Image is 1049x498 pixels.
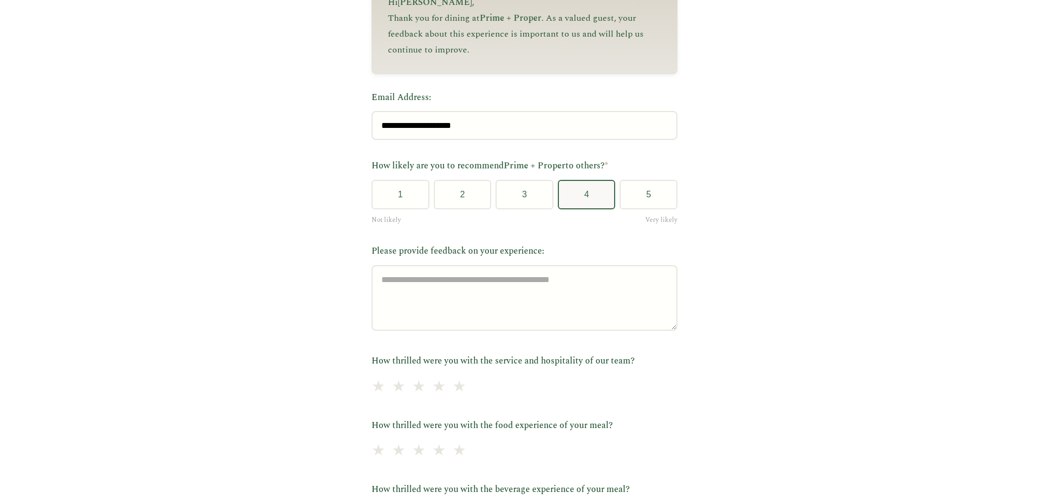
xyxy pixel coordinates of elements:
[434,180,492,209] button: 2
[372,215,401,225] span: Not likely
[412,375,426,400] span: ★
[372,159,677,173] label: How likely are you to recommend to others?
[372,180,429,209] button: 1
[496,180,553,209] button: 3
[620,180,677,209] button: 5
[372,354,677,368] label: How thrilled were you with the service and hospitality of our team?
[372,439,385,464] span: ★
[412,439,426,464] span: ★
[392,439,405,464] span: ★
[432,375,446,400] span: ★
[452,375,466,400] span: ★
[372,483,677,497] label: How thrilled were you with the beverage experience of your meal?
[452,439,466,464] span: ★
[388,10,661,57] p: Thank you for dining at . As a valued guest, your feedback about this experience is important to ...
[372,91,677,105] label: Email Address:
[480,11,541,25] span: Prime + Proper
[372,419,677,433] label: How thrilled were you with the food experience of your meal?
[372,244,677,259] label: Please provide feedback on your experience:
[558,180,616,209] button: 4
[645,215,677,225] span: Very likely
[392,375,405,400] span: ★
[432,439,446,464] span: ★
[372,375,385,400] span: ★
[504,159,565,172] span: Prime + Proper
